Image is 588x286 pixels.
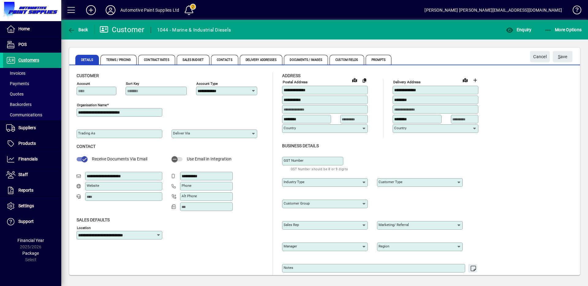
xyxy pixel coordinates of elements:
a: Suppliers [3,120,61,136]
span: Backorders [6,102,32,107]
mat-label: Country [284,126,296,130]
mat-label: Organisation name [77,103,107,107]
mat-label: Deliver via [173,131,190,135]
span: Invoices [6,71,25,76]
a: Settings [3,198,61,214]
span: Package [22,251,39,256]
div: [PERSON_NAME] [PERSON_NAME][EMAIL_ADDRESS][DOMAIN_NAME] [424,5,562,15]
span: Enquiry [506,27,531,32]
mat-label: Account [77,81,90,86]
mat-label: Phone [182,183,191,188]
mat-label: Region [379,244,389,248]
span: Receive Documents Via Email [92,156,147,161]
a: Backorders [3,99,61,110]
mat-label: Account Type [196,81,218,86]
span: ave [558,52,567,62]
div: Customer [100,25,145,35]
span: Address [282,73,300,78]
span: Staff [18,172,28,177]
a: View on map [460,75,470,85]
mat-label: Manager [284,244,297,248]
a: Support [3,214,61,229]
button: Choose address [470,75,480,85]
span: Contacts [211,55,238,65]
span: Customers [18,58,39,62]
button: Add [81,5,101,16]
span: Customer [77,73,99,78]
app-page-header-button: Back [61,24,95,35]
span: Prompts [366,55,392,65]
a: Knowledge Base [568,1,580,21]
span: Financial Year [17,238,44,243]
span: Sales Budget [177,55,209,65]
a: Staff [3,167,61,183]
span: Contact [77,144,96,149]
a: View on map [350,75,360,85]
mat-label: Industry type [284,180,304,184]
span: Products [18,141,36,146]
span: Terms / Pricing [100,55,137,65]
button: Copy to Delivery address [360,75,369,85]
a: Home [3,21,61,37]
span: Sales defaults [77,217,110,222]
button: Profile [101,5,120,16]
mat-label: GST Number [284,158,303,163]
button: Cancel [530,51,550,62]
button: Enquiry [504,24,533,35]
span: Suppliers [18,125,36,130]
span: Custom Fields [330,55,364,65]
span: Home [18,26,30,31]
span: POS [18,42,27,47]
span: Documents / Images [284,55,328,65]
mat-label: Marketing/ Referral [379,223,409,227]
mat-label: Trading as [78,131,95,135]
button: More Options [543,24,583,35]
a: Invoices [3,68,61,78]
span: Communications [6,112,42,117]
span: Back [68,27,88,32]
mat-hint: GST Number should be 8 or 9 digits [291,165,348,172]
a: Quotes [3,89,61,99]
mat-label: Website [87,183,99,188]
a: Communications [3,110,61,120]
mat-label: Notes [284,265,293,270]
mat-label: Sales rep [284,223,299,227]
div: 1044 - Marine & Industrial Diesels [157,25,231,35]
a: Reports [3,183,61,198]
a: Payments [3,78,61,89]
span: Support [18,219,34,224]
span: Settings [18,203,34,208]
span: Use Email in Integration [187,156,232,161]
mat-label: Alt Phone [182,194,197,198]
span: Business details [282,143,319,148]
a: Financials [3,152,61,167]
span: Contract Rates [138,55,175,65]
mat-label: Customer group [284,201,310,205]
a: Products [3,136,61,151]
mat-hint: Use 'Enter' to start a new line [425,273,473,280]
a: POS [3,37,61,52]
span: Reports [18,188,33,193]
span: Quotes [6,92,24,96]
span: Delivery Addresses [240,55,283,65]
span: Financials [18,156,38,161]
span: Payments [6,81,29,86]
button: Save [553,51,572,62]
div: Automotive Paint Supplies Ltd [120,5,179,15]
mat-label: Sort key [126,81,139,86]
span: Cancel [533,52,547,62]
span: Details [75,55,99,65]
span: S [558,54,560,59]
mat-label: Country [394,126,406,130]
button: Back [66,24,90,35]
mat-label: Location [77,225,91,230]
mat-label: Customer type [379,180,402,184]
span: More Options [545,27,582,32]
